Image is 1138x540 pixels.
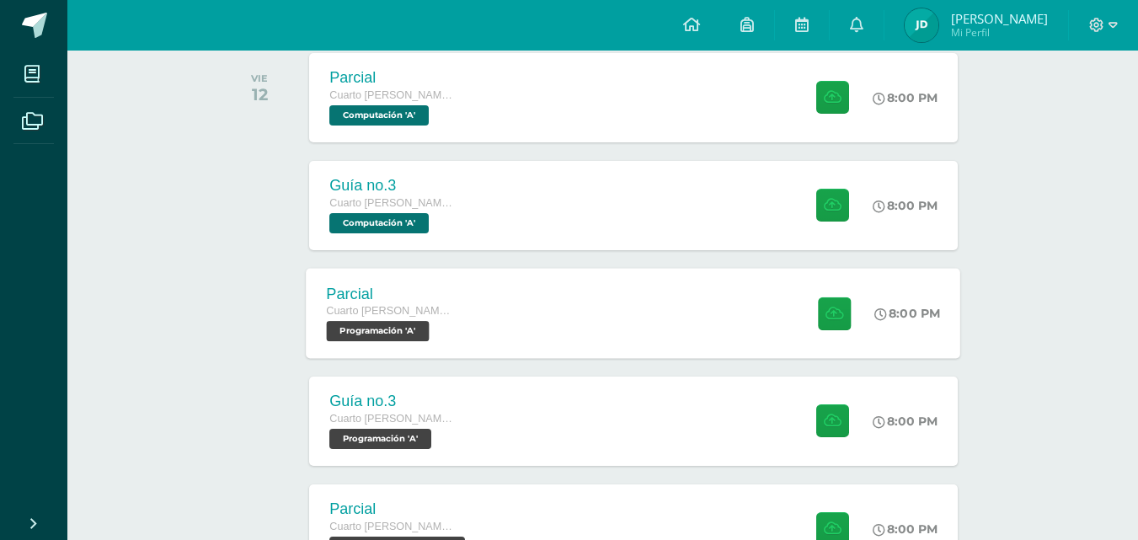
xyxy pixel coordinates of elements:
span: Computación 'A' [329,105,429,126]
span: Mi Perfil [951,25,1048,40]
div: 8:00 PM [873,521,938,537]
div: Parcial [329,500,469,518]
span: Computación 'A' [329,213,429,233]
div: 12 [251,84,268,104]
img: 24807d3da9f7ed896555eca91ce36d07.png [905,8,938,42]
div: 8:00 PM [875,306,941,321]
span: [PERSON_NAME] [951,10,1048,27]
span: Cuarto [PERSON_NAME]. CCLL en Computación [329,521,456,532]
span: Cuarto [PERSON_NAME]. CCLL en Computación [329,413,456,425]
div: Parcial [329,69,456,87]
span: Cuarto [PERSON_NAME]. CCLL en Computación [329,197,456,209]
span: Programación 'A' [327,321,430,341]
div: 8:00 PM [873,90,938,105]
span: Programación 'A' [329,429,431,449]
span: Cuarto [PERSON_NAME]. CCLL en Computación [329,89,456,101]
div: VIE [251,72,268,84]
div: Guía no.3 [329,393,456,410]
div: Guía no.3 [329,177,456,195]
div: Parcial [327,285,455,302]
div: 8:00 PM [873,198,938,213]
div: 8:00 PM [873,414,938,429]
span: Cuarto [PERSON_NAME]. CCLL en Computación [327,305,455,317]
